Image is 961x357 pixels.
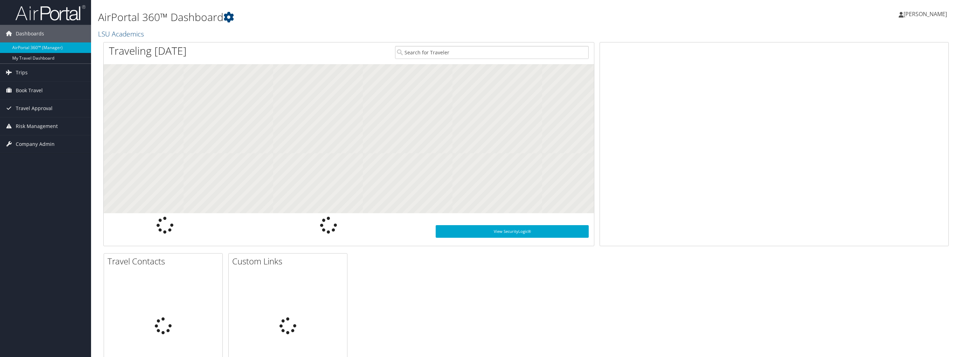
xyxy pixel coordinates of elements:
span: [PERSON_NAME] [904,10,947,18]
h1: AirPortal 360™ Dashboard [98,10,669,25]
span: Company Admin [16,135,55,153]
h2: Custom Links [232,255,347,267]
span: Dashboards [16,25,44,42]
h1: Traveling [DATE] [109,43,187,58]
input: Search for Traveler [395,46,589,59]
span: Risk Management [16,117,58,135]
a: LSU Academics [98,29,146,39]
span: Book Travel [16,82,43,99]
span: Trips [16,64,28,81]
h2: Travel Contacts [108,255,222,267]
img: airportal-logo.png [15,5,85,21]
a: [PERSON_NAME] [899,4,954,25]
span: Travel Approval [16,100,53,117]
a: View SecurityLogic® [436,225,589,238]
